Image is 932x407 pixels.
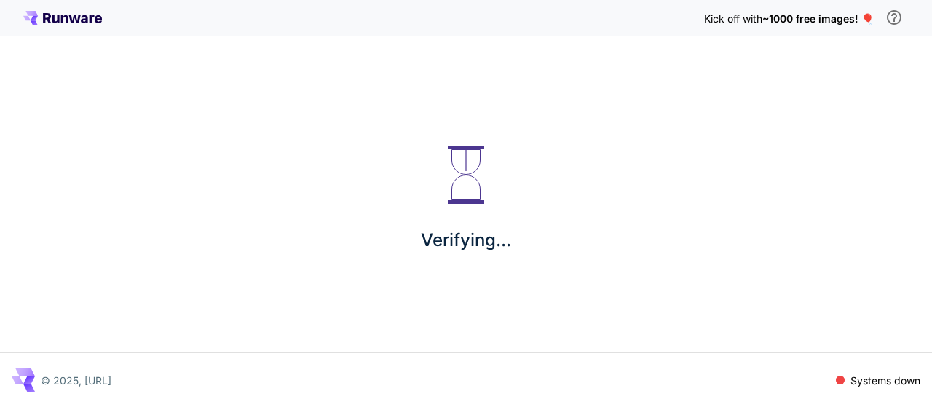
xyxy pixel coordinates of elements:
[41,373,111,388] p: © 2025, [URL]
[704,12,762,25] span: Kick off with
[850,373,920,388] p: Systems down
[880,3,909,32] button: In order to qualify for free credit, you need to sign up with a business email address and click ...
[762,12,874,25] span: ~1000 free images! 🎈
[421,227,511,253] p: Verifying...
